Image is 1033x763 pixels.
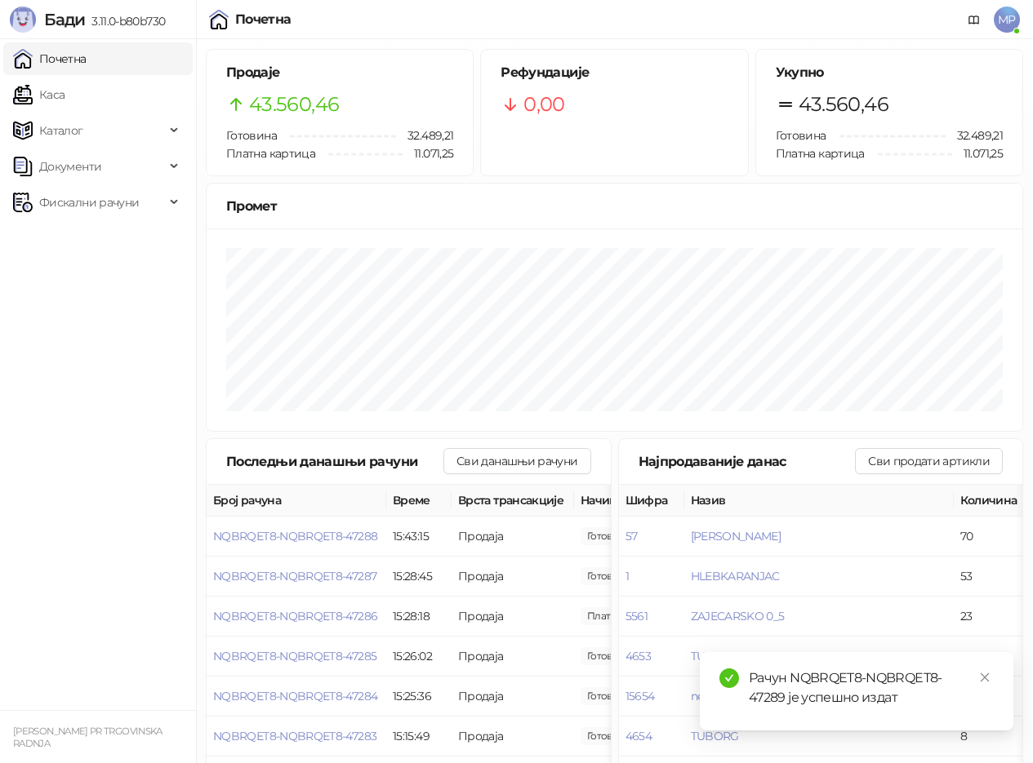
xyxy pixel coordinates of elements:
[39,150,101,183] span: Документи
[226,451,443,472] div: Последњи данашњи рачуни
[386,637,452,676] td: 15:26:02
[954,517,1027,557] td: 70
[249,89,339,120] span: 43.560,46
[691,609,785,623] button: ZAJECARSKO 0_5
[213,569,376,583] button: NQBRQET8-NQBRQET8-47287
[954,557,1027,597] td: 53
[954,597,1027,637] td: 23
[574,485,737,517] th: Начини плаћања
[85,14,165,29] span: 3.11.0-b80b730
[39,186,139,219] span: Фискални рачуни
[776,63,1003,82] h5: Укупно
[452,676,574,716] td: Продаја
[691,529,781,543] button: [PERSON_NAME]
[13,725,163,749] small: [PERSON_NAME] PR TRGOVINSKA RADNJA
[44,10,85,29] span: Бади
[581,687,636,705] span: 743,00
[235,13,292,26] div: Почетна
[691,649,739,663] button: TUBORG
[776,128,826,143] span: Готовина
[213,529,377,543] button: NQBRQET8-NQBRQET8-47288
[226,128,277,143] span: Готовина
[979,672,991,683] span: close
[626,609,648,623] button: 5561
[954,485,1027,517] th: Количина
[994,7,1020,33] span: MP
[226,146,315,161] span: Платна картица
[691,729,739,743] button: TUBORG
[954,637,1027,676] td: 12
[13,42,87,75] a: Почетна
[213,609,377,623] button: NQBRQET8-NQBRQET8-47286
[749,668,994,708] div: Рачун NQBRQET8-NQBRQET8-47289 је успешно издат
[386,676,452,716] td: 15:25:36
[386,716,452,756] td: 15:15:49
[581,527,636,545] span: 646,00
[639,451,856,472] div: Најпродаваније данас
[799,89,888,120] span: 43.560,46
[961,7,987,33] a: Документација
[443,448,590,474] button: Сви данашњи рачуни
[946,126,1003,144] span: 32.489,21
[403,144,453,162] span: 11.071,25
[386,557,452,597] td: 15:28:45
[226,63,453,82] h5: Продаје
[10,7,36,33] img: Logo
[581,727,636,745] span: 640,00
[684,485,954,517] th: Назив
[626,649,651,663] button: 4653
[213,649,376,663] button: NQBRQET8-NQBRQET8-47285
[386,517,452,557] td: 15:43:15
[452,597,574,637] td: Продаја
[581,607,668,625] span: 1.050,00
[691,689,731,703] button: nes 3in1
[452,716,574,756] td: Продаја
[855,448,1003,474] button: Сви продати артикли
[386,485,452,517] th: Време
[691,569,780,583] button: HLEBKARANJAC
[626,569,629,583] button: 1
[452,485,574,517] th: Врста трансакције
[452,557,574,597] td: Продаја
[213,729,376,743] button: NQBRQET8-NQBRQET8-47283
[581,647,636,665] span: 103,13
[452,517,574,557] td: Продаја
[213,689,377,703] button: NQBRQET8-NQBRQET8-47284
[581,567,636,585] span: 430,00
[501,63,728,82] h5: Рефундације
[226,196,1003,216] div: Промет
[207,485,386,517] th: Број рачуна
[776,146,865,161] span: Платна картица
[719,668,739,688] span: check-circle
[523,89,564,120] span: 0,00
[619,485,684,517] th: Шифра
[952,144,1003,162] span: 11.071,25
[976,668,994,686] a: Close
[386,597,452,637] td: 15:28:18
[626,729,652,743] button: 4654
[626,689,655,703] button: 15654
[396,126,453,144] span: 32.489,21
[626,529,638,543] button: 57
[39,114,83,147] span: Каталог
[452,637,574,676] td: Продаја
[13,78,65,111] a: Каса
